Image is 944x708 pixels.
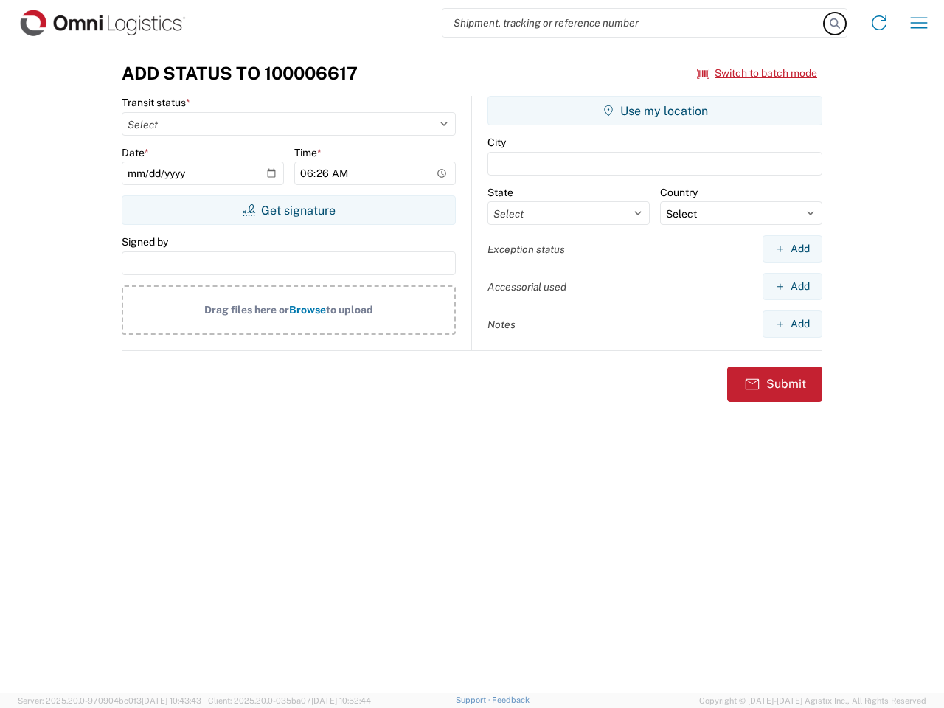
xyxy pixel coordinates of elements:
[763,310,822,338] button: Add
[492,695,530,704] a: Feedback
[763,273,822,300] button: Add
[487,96,822,125] button: Use my location
[763,235,822,263] button: Add
[289,304,326,316] span: Browse
[697,61,817,86] button: Switch to batch mode
[122,195,456,225] button: Get signature
[122,96,190,109] label: Transit status
[442,9,825,37] input: Shipment, tracking or reference number
[487,136,506,149] label: City
[122,146,149,159] label: Date
[122,235,168,249] label: Signed by
[208,696,371,705] span: Client: 2025.20.0-035ba07
[699,694,926,707] span: Copyright © [DATE]-[DATE] Agistix Inc., All Rights Reserved
[660,186,698,199] label: Country
[727,367,822,402] button: Submit
[487,243,565,256] label: Exception status
[311,696,371,705] span: [DATE] 10:52:44
[142,696,201,705] span: [DATE] 10:43:43
[18,696,201,705] span: Server: 2025.20.0-970904bc0f3
[294,146,322,159] label: Time
[456,695,493,704] a: Support
[204,304,289,316] span: Drag files here or
[122,63,358,84] h3: Add Status to 100006617
[487,280,566,294] label: Accessorial used
[326,304,373,316] span: to upload
[487,186,513,199] label: State
[487,318,516,331] label: Notes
